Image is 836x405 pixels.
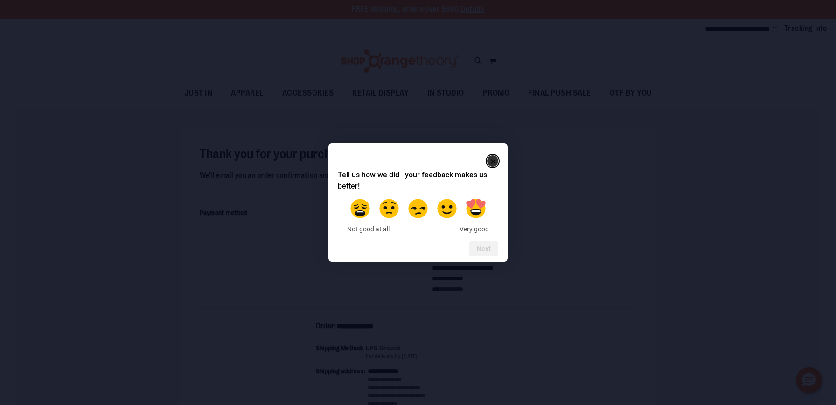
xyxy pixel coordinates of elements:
[328,143,508,262] dialog: Tell us how we did—your feedback makes us better! Select an option from 1 to 5, with 1 being Not ...
[487,155,498,167] button: Close
[347,225,390,234] span: Not good at all
[460,225,489,234] span: Very good
[338,169,498,192] h2: Tell us how we did—your feedback makes us better! Select an option from 1 to 5, with 1 being Not ...
[347,196,489,234] div: Tell us how we did—your feedback makes us better! Select an option from 1 to 5, with 1 being Not ...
